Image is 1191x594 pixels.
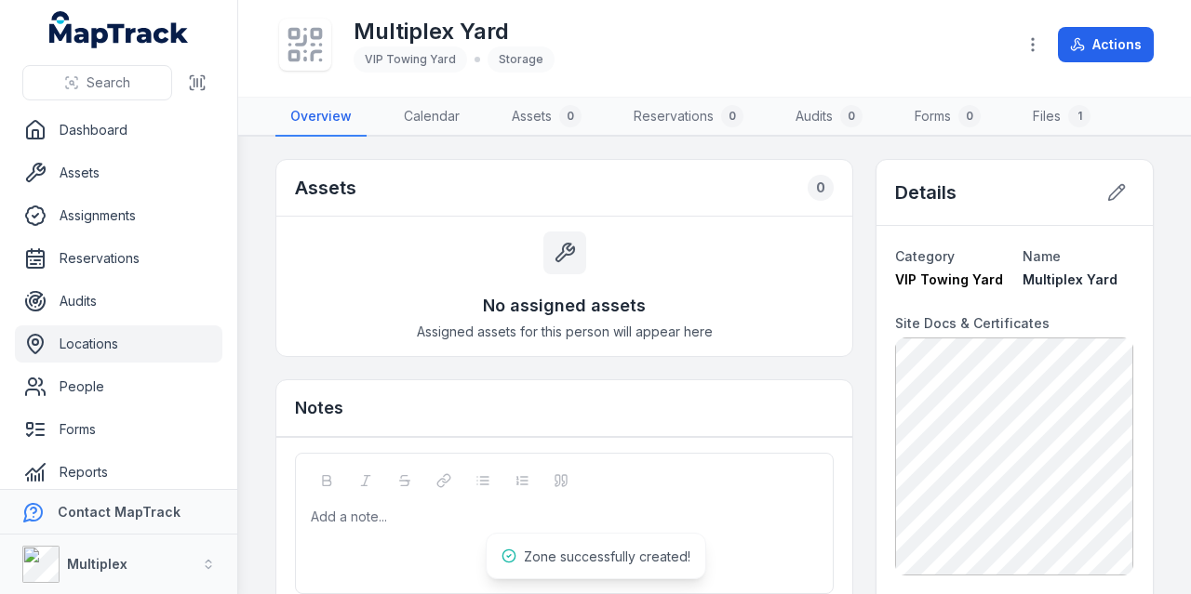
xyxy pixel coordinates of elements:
strong: Multiplex [67,556,127,572]
span: Name [1023,248,1061,264]
span: Zone successfully created! [524,548,690,564]
div: 0 [808,175,834,201]
h3: Notes [295,395,343,421]
a: Dashboard [15,112,222,149]
a: Reservations0 [619,98,758,137]
span: Search [87,73,130,92]
a: Overview [275,98,367,137]
div: 0 [840,105,863,127]
button: Search [22,65,172,100]
a: Assets [15,154,222,191]
span: VIP Towing Yard [895,271,1003,287]
a: Assets0 [497,98,596,137]
button: Actions [1058,27,1154,62]
a: Calendar [389,98,475,137]
a: Locations [15,325,222,363]
span: VIP Towing Yard [365,52,456,66]
a: Forms [15,411,222,448]
a: MapTrack [49,11,189,48]
span: Category [895,248,955,264]
h2: Details [895,179,957,205]
span: Assigned assets for this person will appear here [417,323,713,341]
a: Audits [15,283,222,320]
a: Reservations [15,240,222,277]
a: Audits0 [781,98,877,137]
span: Site Docs & Certificates [895,315,1050,331]
h3: No assigned assets [483,293,646,319]
strong: Contact MapTrack [58,504,181,520]
div: Storage [488,46,555,73]
span: Multiplex Yard [1023,271,1117,287]
div: 0 [958,105,981,127]
h1: Multiplex Yard [354,17,555,46]
div: 1 [1068,105,1091,127]
a: Forms0 [900,98,996,137]
a: Files1 [1018,98,1105,137]
h2: Assets [295,175,356,201]
a: Reports [15,454,222,491]
div: 0 [721,105,743,127]
div: 0 [559,105,582,127]
a: Assignments [15,197,222,234]
a: People [15,368,222,405]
